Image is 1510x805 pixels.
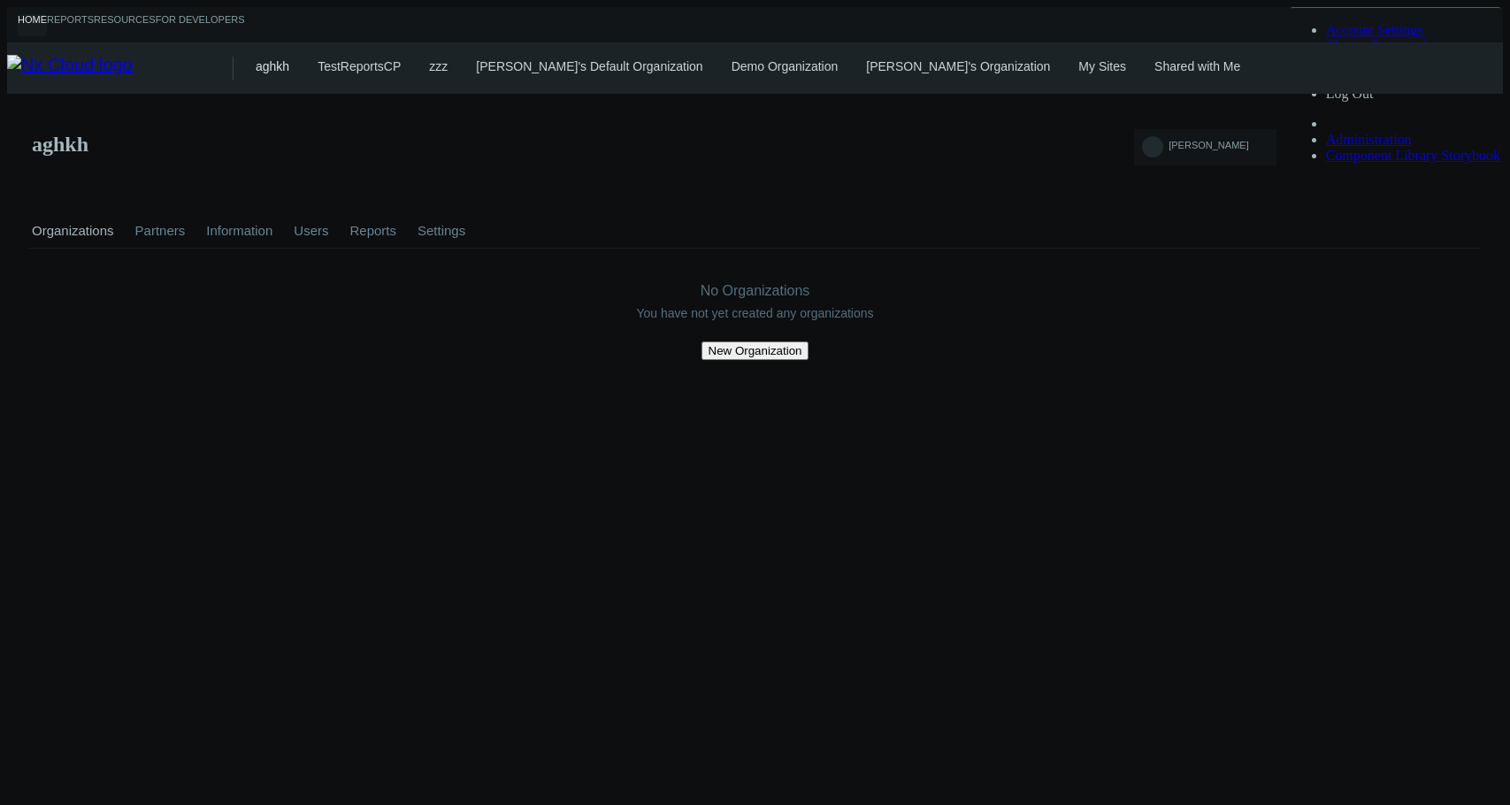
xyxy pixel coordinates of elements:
a: My Sites [1078,59,1126,73]
a: [PERSON_NAME]'s Default Organization [476,59,702,73]
a: Organizations [28,200,118,262]
a: Change Password [1326,38,1427,53]
a: [PERSON_NAME]'s Organization [866,59,1050,73]
img: Nx Cloud logo [7,55,233,81]
a: Reports [346,200,400,262]
a: zzz [429,59,448,73]
a: Reports [47,14,94,36]
a: Partners [132,200,189,262]
div: You have not yet created any organizations [636,306,873,320]
a: Component Library Storybook [1326,148,1500,163]
a: Administration [1326,132,1412,147]
a: For Developers [156,14,245,36]
a: Home [18,14,47,36]
button: [PERSON_NAME] [1134,129,1276,165]
span: [PERSON_NAME] [1169,140,1248,160]
a: Resources [94,14,156,36]
a: Information [203,200,276,262]
div: No Organizations [701,283,810,299]
a: Demo Organization [732,59,839,73]
a: Shared with Me [1154,59,1240,73]
a: TestReportsCP [318,59,401,73]
div: aghkh [256,59,289,89]
a: Account Settings [1326,22,1423,37]
a: Users [290,200,332,262]
a: Settings [414,200,469,262]
h2: aghkh [32,133,88,157]
button: New Organization [701,341,809,360]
